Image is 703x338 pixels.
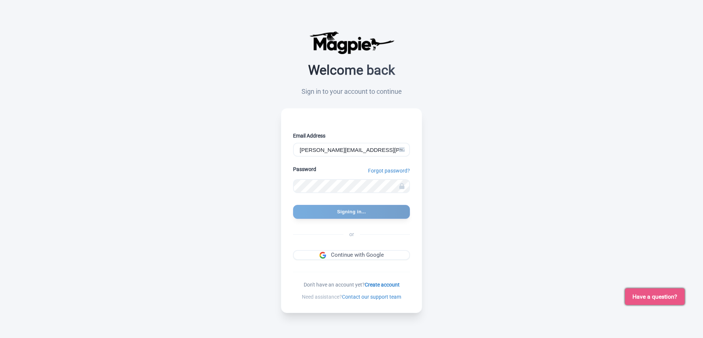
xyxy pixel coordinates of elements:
[281,86,422,96] p: Sign in to your account to continue
[293,143,410,157] input: Enter your email address
[293,132,410,140] label: Email Address
[365,282,400,288] a: Create account
[293,281,410,289] div: Don't have an account yet?
[293,166,316,173] label: Password
[625,288,685,305] button: Have a question?
[307,31,396,54] img: logo-ab69f6fb50320c5b225c76a69d11143b.png
[632,292,677,301] span: Have a question?
[293,250,410,260] a: Continue with Google
[281,63,422,78] h2: Welcome back
[342,294,401,300] a: Contact our support team
[368,167,410,175] a: Forgot password?
[293,205,410,219] input: Signing in...
[293,293,410,301] div: Need assistance?
[343,231,360,238] span: or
